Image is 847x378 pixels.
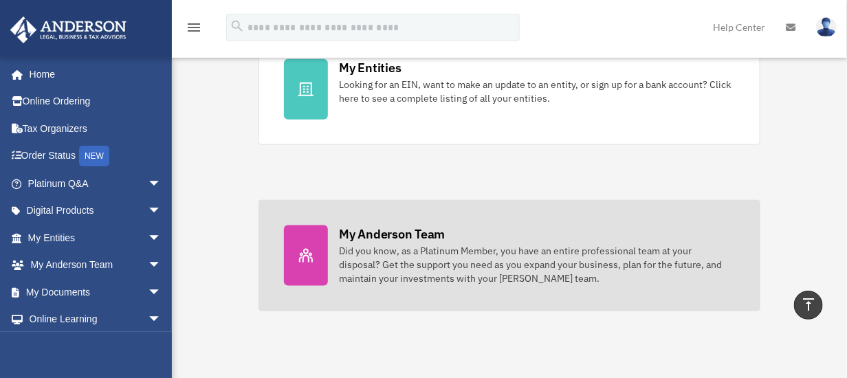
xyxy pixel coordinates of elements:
img: Anderson Advisors Platinum Portal [6,16,131,43]
span: arrow_drop_down [148,278,175,307]
a: Platinum Q&Aarrow_drop_down [10,170,182,197]
span: arrow_drop_down [148,252,175,280]
span: arrow_drop_down [148,170,175,198]
a: My Entities Looking for an EIN, want to make an update to an entity, or sign up for a bank accoun... [258,34,760,145]
a: Order StatusNEW [10,142,182,170]
a: Digital Productsarrow_drop_down [10,197,182,225]
a: My Anderson Teamarrow_drop_down [10,252,182,279]
div: NEW [79,146,109,166]
a: Online Ordering [10,88,182,115]
a: My Anderson Team Did you know, as a Platinum Member, you have an entire professional team at your... [258,200,760,311]
a: Tax Organizers [10,115,182,142]
div: Did you know, as a Platinum Member, you have an entire professional team at your disposal? Get th... [339,244,735,285]
div: My Anderson Team [339,225,445,243]
span: arrow_drop_down [148,224,175,252]
div: Looking for an EIN, want to make an update to an entity, or sign up for a bank account? Click her... [339,78,735,105]
i: search [230,19,245,34]
div: My Entities [339,59,401,76]
a: My Documentsarrow_drop_down [10,278,182,306]
a: vertical_align_top [794,291,823,320]
a: My Entitiesarrow_drop_down [10,224,182,252]
img: User Pic [816,17,837,37]
a: Online Learningarrow_drop_down [10,306,182,333]
i: vertical_align_top [800,296,817,313]
i: menu [186,19,202,36]
span: arrow_drop_down [148,197,175,225]
a: Home [10,60,175,88]
a: menu [186,24,202,36]
span: arrow_drop_down [148,306,175,334]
